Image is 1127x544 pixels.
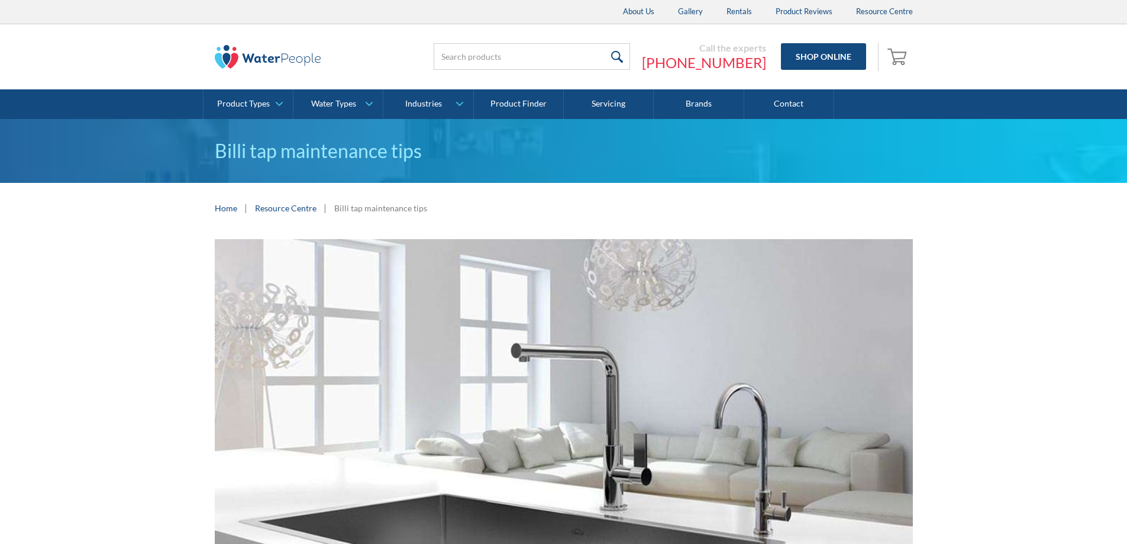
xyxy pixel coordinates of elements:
[884,43,913,71] a: Open empty cart
[564,89,654,119] a: Servicing
[642,42,766,54] div: Call the experts
[217,99,270,109] div: Product Types
[334,202,427,214] div: Billi tap maintenance tips
[887,47,910,66] img: shopping cart
[215,45,321,69] img: The Water People
[405,99,442,109] div: Industries
[255,202,317,214] a: Resource Centre
[474,89,564,119] a: Product Finder
[215,202,237,214] a: Home
[642,54,766,72] a: [PHONE_NUMBER]
[204,89,293,119] a: Product Types
[322,201,328,215] div: |
[243,201,249,215] div: |
[293,89,383,119] a: Water Types
[434,43,630,70] input: Search products
[781,43,866,70] a: Shop Online
[383,89,473,119] a: Industries
[215,137,913,165] h1: Billi tap maintenance tips
[744,89,834,119] a: Contact
[311,99,356,109] div: Water Types
[654,89,744,119] a: Brands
